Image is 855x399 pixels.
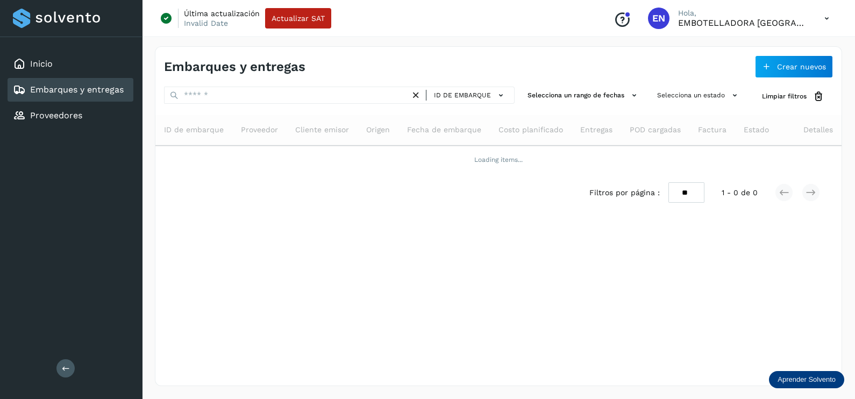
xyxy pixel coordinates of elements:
[295,124,349,136] span: Cliente emisor
[434,90,491,100] span: ID de embarque
[164,59,305,75] h4: Embarques y entregas
[722,187,758,198] span: 1 - 0 de 0
[803,124,833,136] span: Detalles
[30,84,124,95] a: Embarques y entregas
[498,124,563,136] span: Costo planificado
[777,63,826,70] span: Crear nuevos
[8,104,133,127] div: Proveedores
[698,124,726,136] span: Factura
[241,124,278,136] span: Proveedor
[523,87,644,104] button: Selecciona un rango de fechas
[155,146,842,174] td: Loading items...
[589,187,660,198] span: Filtros por página :
[753,87,833,106] button: Limpiar filtros
[630,124,681,136] span: POD cargadas
[8,78,133,102] div: Embarques y entregas
[755,55,833,78] button: Crear nuevos
[744,124,769,136] span: Estado
[8,52,133,76] div: Inicio
[653,87,745,104] button: Selecciona un estado
[431,88,510,103] button: ID de embarque
[678,9,807,18] p: Hola,
[762,91,807,101] span: Limpiar filtros
[30,59,53,69] a: Inicio
[407,124,481,136] span: Fecha de embarque
[366,124,390,136] span: Origen
[580,124,612,136] span: Entregas
[678,18,807,28] p: EMBOTELLADORA NIAGARA DE MEXICO
[164,124,224,136] span: ID de embarque
[265,8,331,28] button: Actualizar SAT
[184,9,260,18] p: Última actualización
[769,371,844,388] div: Aprender Solvento
[778,375,836,384] p: Aprender Solvento
[30,110,82,120] a: Proveedores
[272,15,325,22] span: Actualizar SAT
[184,18,228,28] p: Invalid Date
